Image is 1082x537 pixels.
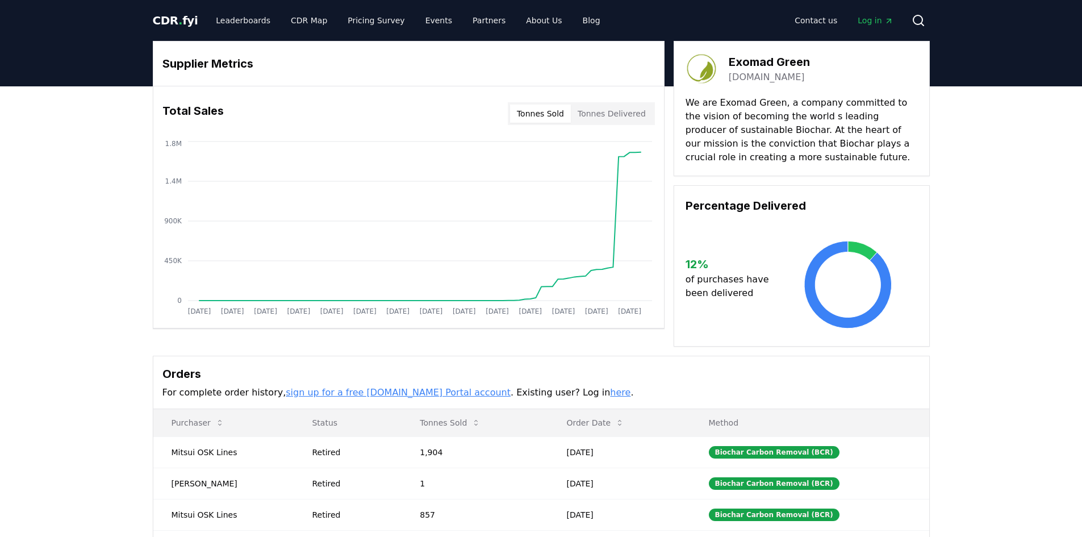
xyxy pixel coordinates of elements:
td: Mitsui OSK Lines [153,499,294,530]
a: About Us [517,10,571,31]
a: Leaderboards [207,10,279,31]
h3: Total Sales [162,102,224,125]
a: Contact us [786,10,846,31]
a: sign up for a free [DOMAIN_NAME] Portal account [286,387,511,398]
tspan: [DATE] [254,307,277,315]
div: Biochar Carbon Removal (BCR) [709,509,839,521]
a: CDR Map [282,10,336,31]
a: CDR.fyi [153,13,198,28]
tspan: 1.8M [165,140,181,148]
td: [DATE] [548,468,690,499]
tspan: [DATE] [187,307,211,315]
p: Status [303,417,392,428]
button: Tonnes Sold [411,411,490,434]
td: [PERSON_NAME] [153,468,294,499]
h3: 12 % [686,256,778,273]
tspan: 0 [177,297,182,305]
div: Biochar Carbon Removal (BCR) [709,446,839,459]
tspan: [DATE] [220,307,244,315]
td: 1,904 [402,436,548,468]
td: Mitsui OSK Lines [153,436,294,468]
td: 1 [402,468,548,499]
div: Retired [312,509,392,521]
p: Method [700,417,920,428]
nav: Main [207,10,609,31]
span: . [178,14,182,27]
p: For complete order history, . Existing user? Log in . [162,386,920,399]
p: We are Exomad Green, a company committed to the vision of becoming the world s leading producer o... [686,96,918,164]
tspan: 1.4M [165,177,181,185]
button: Tonnes Sold [510,105,571,123]
tspan: [DATE] [386,307,410,315]
tspan: [DATE] [287,307,310,315]
td: 857 [402,499,548,530]
tspan: [DATE] [552,307,575,315]
h3: Exomad Green [729,53,810,70]
td: [DATE] [548,436,690,468]
a: Partners [463,10,515,31]
div: Biochar Carbon Removal (BCR) [709,477,839,490]
tspan: 450K [164,257,182,265]
tspan: [DATE] [585,307,608,315]
h3: Percentage Delivered [686,197,918,214]
img: Exomad Green-logo [686,53,717,85]
td: [DATE] [548,499,690,530]
tspan: [DATE] [320,307,343,315]
a: Blog [574,10,609,31]
tspan: [DATE] [452,307,475,315]
a: here [610,387,630,398]
tspan: [DATE] [486,307,509,315]
a: Events [416,10,461,31]
h3: Orders [162,365,920,382]
nav: Main [786,10,902,31]
div: Retired [312,447,392,458]
tspan: [DATE] [419,307,442,315]
span: CDR fyi [153,14,198,27]
button: Purchaser [162,411,233,434]
h3: Supplier Metrics [162,55,655,72]
button: Tonnes Delivered [571,105,653,123]
button: Order Date [557,411,633,434]
span: Log in [858,15,893,26]
tspan: 900K [164,217,182,225]
a: [DOMAIN_NAME] [729,70,805,84]
p: of purchases have been delivered [686,273,778,300]
tspan: [DATE] [618,307,641,315]
tspan: [DATE] [353,307,377,315]
div: Retired [312,478,392,489]
a: Pricing Survey [339,10,413,31]
a: Log in [849,10,902,31]
tspan: [DATE] [519,307,542,315]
